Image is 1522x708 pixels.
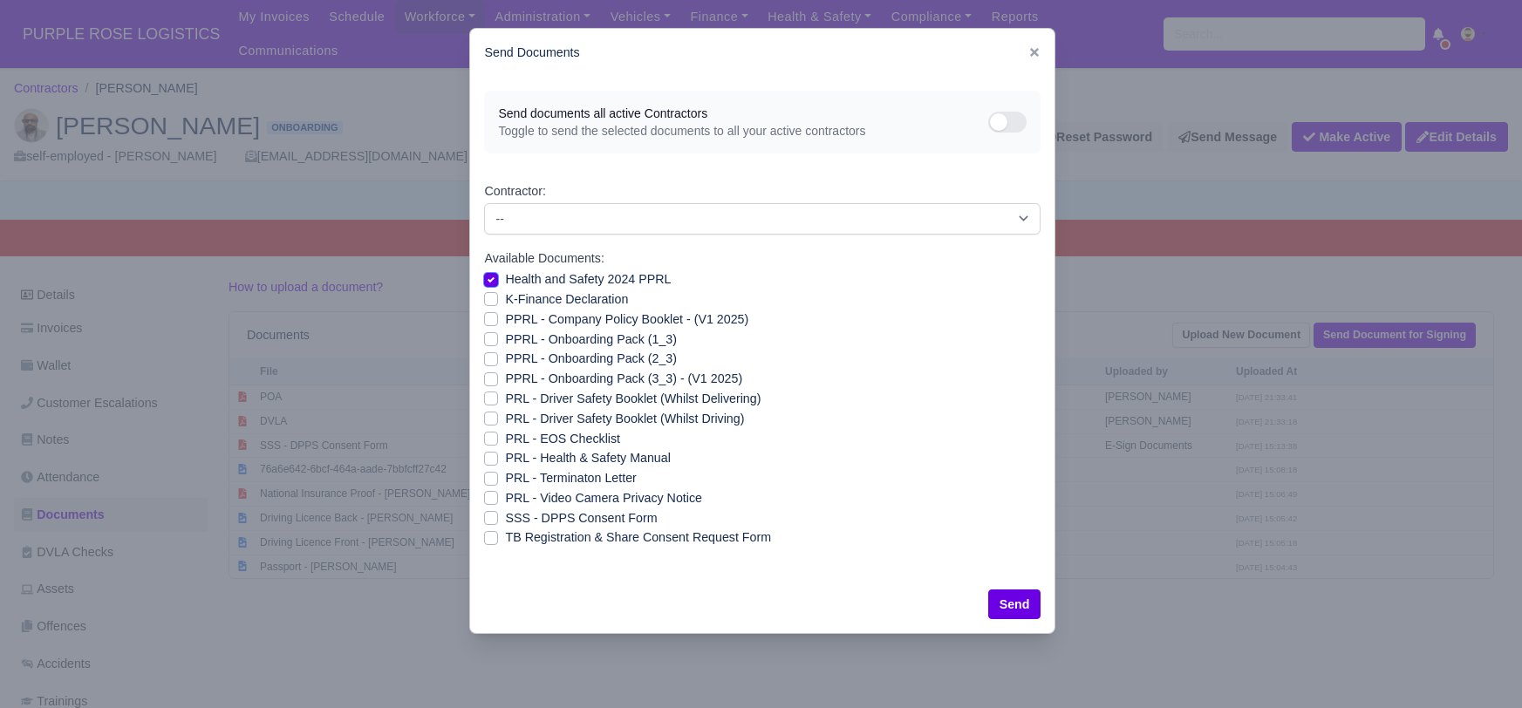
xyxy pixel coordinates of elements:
label: ТB Registration & Share Consent Request Form [505,528,771,548]
span: Send documents all active Contractors [498,105,988,122]
label: PPRL - Onboarding Pack (3_3) - (V1 2025) [505,369,742,389]
label: PRL - Driver Safety Booklet (Whilst Driving) [505,409,744,429]
label: PRL - Driver Safety Booklet (Whilst Delivering) [505,389,761,409]
label: Health and Safety 2024 PPRL [505,269,671,289]
label: Contractor: [484,181,545,201]
label: PRL - Health & Safety Manual [505,448,670,468]
label: PPRL - Onboarding Pack (1_3) [505,330,676,350]
label: PPRL - Company Policy Booklet - (V1 2025) [505,310,748,330]
label: SSS - DPPS Consent Form [505,508,657,528]
span: Toggle to send the selected documents to all your active contractors [498,122,988,140]
label: Available Documents: [484,248,604,269]
label: K-Finance Declaration [505,289,628,310]
div: Send Documents [470,29,1054,77]
label: PRL - Terminaton Letter [505,468,636,488]
iframe: Chat Widget [1435,624,1522,708]
label: PRL - EOS Checklist [505,429,620,449]
button: Send [988,589,1041,619]
label: PPRL - Onboarding Pack (2_3) [505,349,676,369]
label: PRL - Video Camera Privacy Notice [505,488,701,508]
